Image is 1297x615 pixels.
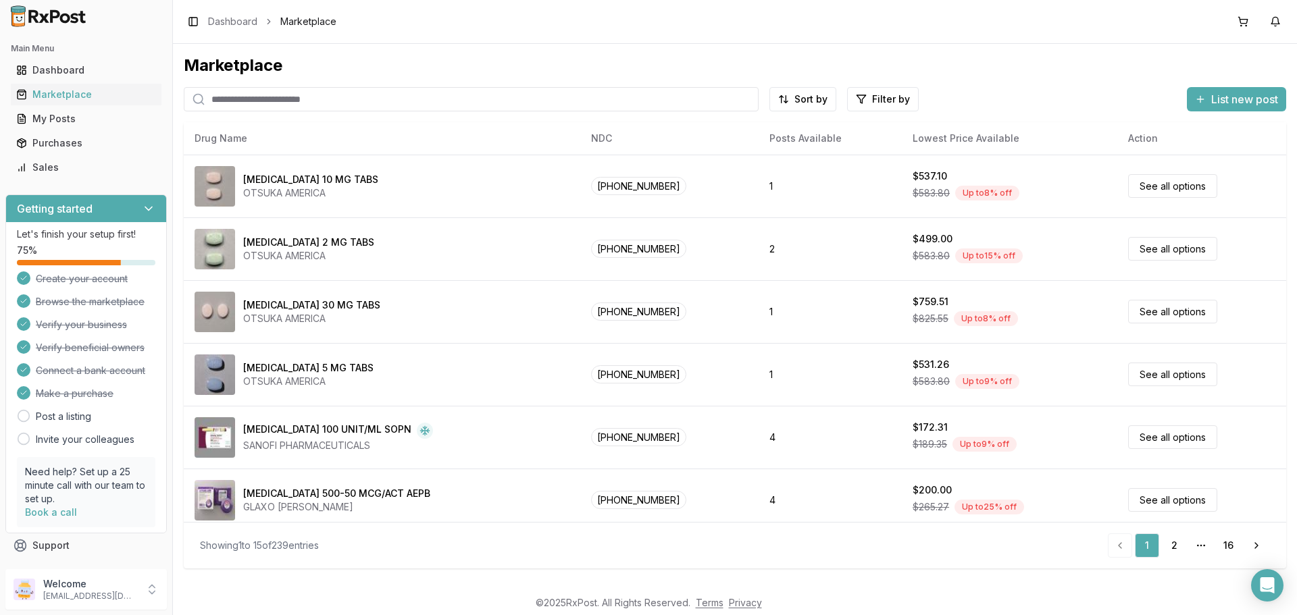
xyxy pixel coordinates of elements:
span: Make a purchase [36,387,113,400]
div: [MEDICAL_DATA] 5 MG TABS [243,361,374,375]
a: Dashboard [208,15,257,28]
img: Admelog SoloStar 100 UNIT/ML SOPN [195,417,235,458]
div: Sales [16,161,156,174]
span: Verify your business [36,318,127,331]
a: Invite your colleagues [36,433,134,446]
p: Need help? Set up a 25 minute call with our team to set up. [25,465,147,506]
div: Up to 8 % off [954,311,1018,326]
span: $583.80 [913,249,950,263]
div: Open Intercom Messenger [1251,569,1283,601]
p: Welcome [43,577,137,591]
span: [PHONE_NUMBER] [591,302,686,321]
h2: Main Menu [11,43,161,54]
span: $825.55 [913,312,948,325]
a: Privacy [729,597,762,608]
img: Abilify 30 MG TABS [195,292,235,332]
div: Up to 9 % off [952,437,1017,452]
span: [PHONE_NUMBER] [591,365,686,383]
div: [MEDICAL_DATA] 2 MG TABS [243,236,374,249]
button: My Posts [5,108,167,130]
img: Abilify 10 MG TABS [195,166,235,207]
img: Abilify 2 MG TABS [195,229,235,269]
span: Sort by [794,92,828,106]
span: Marketplace [280,15,336,28]
td: 1 [759,280,902,343]
a: Go to next page [1243,533,1270,558]
a: Terms [696,597,723,608]
span: Filter by [872,92,910,106]
span: $265.27 [913,500,949,514]
td: 1 [759,155,902,217]
img: Advair Diskus 500-50 MCG/ACT AEPB [195,480,235,520]
th: Action [1117,122,1286,155]
div: My Posts [16,112,156,126]
a: Book a call [25,506,77,518]
div: Up to 25 % off [955,500,1024,514]
img: Abilify 5 MG TABS [195,354,235,395]
div: OTSUKA AMERICA [243,249,374,263]
a: Dashboard [11,58,161,82]
td: 4 [759,469,902,531]
button: Feedback [5,558,167,582]
div: Up to 9 % off [955,374,1019,389]
div: Dashboard [16,63,156,77]
th: Drug Name [184,122,580,155]
a: 2 [1162,533,1186,558]
div: Marketplace [184,55,1286,76]
span: [PHONE_NUMBER] [591,491,686,509]
div: $759.51 [913,295,948,309]
th: NDC [580,122,759,155]
button: Sort by [769,87,836,111]
th: Posts Available [759,122,902,155]
a: See all options [1128,237,1217,261]
div: Up to 8 % off [955,186,1019,200]
span: Connect a bank account [36,364,145,377]
div: GLAXO [PERSON_NAME] [243,500,430,514]
button: Purchases [5,132,167,154]
span: [PHONE_NUMBER] [591,240,686,258]
td: 1 [759,343,902,406]
div: OTSUKA AMERICA [243,375,374,388]
div: Up to 15 % off [955,248,1023,263]
a: See all options [1128,300,1217,323]
a: Post a listing [36,410,91,423]
a: 1 [1135,533,1159,558]
div: Showing 1 to 15 of 239 entries [200,539,319,552]
a: See all options [1128,363,1217,386]
td: 4 [759,406,902,469]
h3: Getting started [17,200,93,217]
div: [MEDICAL_DATA] 500-50 MCG/ACT AEPB [243,487,430,500]
span: Verify beneficial owners [36,341,145,354]
div: $200.00 [913,483,952,497]
a: Purchases [11,131,161,155]
nav: breadcrumb [208,15,336,28]
div: SANOFI PHARMACEUTICALS [243,439,433,452]
button: Dashboard [5,59,167,81]
div: [MEDICAL_DATA] 100 UNIT/ML SOPN [243,423,411,439]
span: 75 % [17,244,37,257]
div: OTSUKA AMERICA [243,312,380,325]
div: $531.26 [913,358,949,371]
a: Marketplace [11,82,161,107]
div: [MEDICAL_DATA] 10 MG TABS [243,173,378,186]
div: $499.00 [913,232,952,246]
button: Sales [5,157,167,178]
button: Marketplace [5,84,167,105]
button: Filter by [847,87,919,111]
a: See all options [1128,174,1217,198]
span: List new post [1211,91,1278,107]
span: $189.35 [913,437,947,451]
img: User avatar [14,579,35,600]
span: $583.80 [913,375,950,388]
a: 16 [1216,533,1240,558]
button: List new post [1187,87,1286,111]
p: Let's finish your setup first! [17,228,155,241]
a: See all options [1128,488,1217,512]
div: [MEDICAL_DATA] 30 MG TABS [243,298,380,312]
td: 2 [759,217,902,280]
div: Purchases [16,136,156,150]
nav: pagination [1108,533,1270,558]
span: Feedback [32,563,78,577]
a: See all options [1128,425,1217,449]
a: My Posts [11,107,161,131]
